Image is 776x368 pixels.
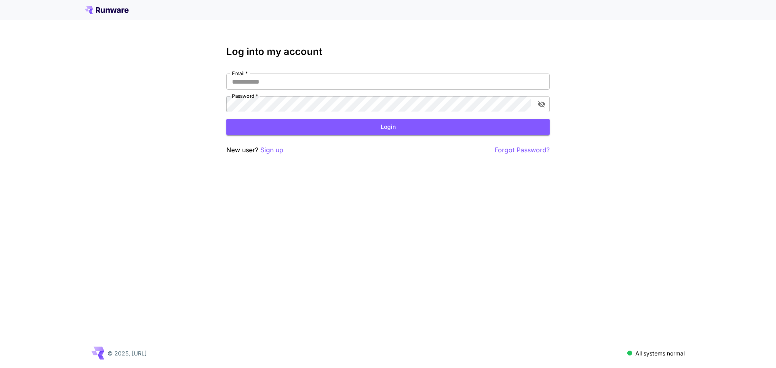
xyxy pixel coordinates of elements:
[534,97,549,111] button: toggle password visibility
[495,145,550,155] button: Forgot Password?
[232,70,248,77] label: Email
[108,349,147,357] p: © 2025, [URL]
[226,119,550,135] button: Login
[260,145,283,155] button: Sign up
[226,145,283,155] p: New user?
[232,93,258,99] label: Password
[635,349,685,357] p: All systems normal
[226,46,550,57] h3: Log into my account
